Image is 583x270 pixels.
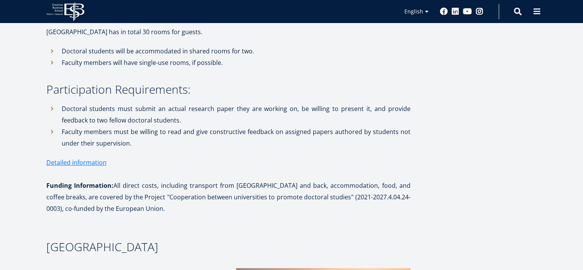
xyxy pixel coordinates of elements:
a: Linkedin [452,8,459,15]
a: Facebook [440,8,448,15]
a: Detailed information [46,157,107,168]
li: Doctoral students must submit an actual research paper they are working on, be willing to present... [46,103,411,126]
p: [GEOGRAPHIC_DATA] has in total 30 rooms for guests. [46,26,411,38]
li: Doctoral students will be accommodated in shared rooms for two. [46,45,411,57]
a: Youtube [463,8,472,15]
h3: [GEOGRAPHIC_DATA] [46,241,411,253]
a: Instagram [476,8,483,15]
li: Faculty members must be willing to read and give constructive feedback on assigned papers authore... [46,126,411,149]
p: All direct costs, including transport from [GEOGRAPHIC_DATA] and back, accommodation, food, and c... [46,180,411,214]
h3: Participation Requirements: [46,84,411,95]
strong: Funding Information: [46,181,113,190]
li: Faculty members will have single-use rooms, if possible. [46,57,411,68]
